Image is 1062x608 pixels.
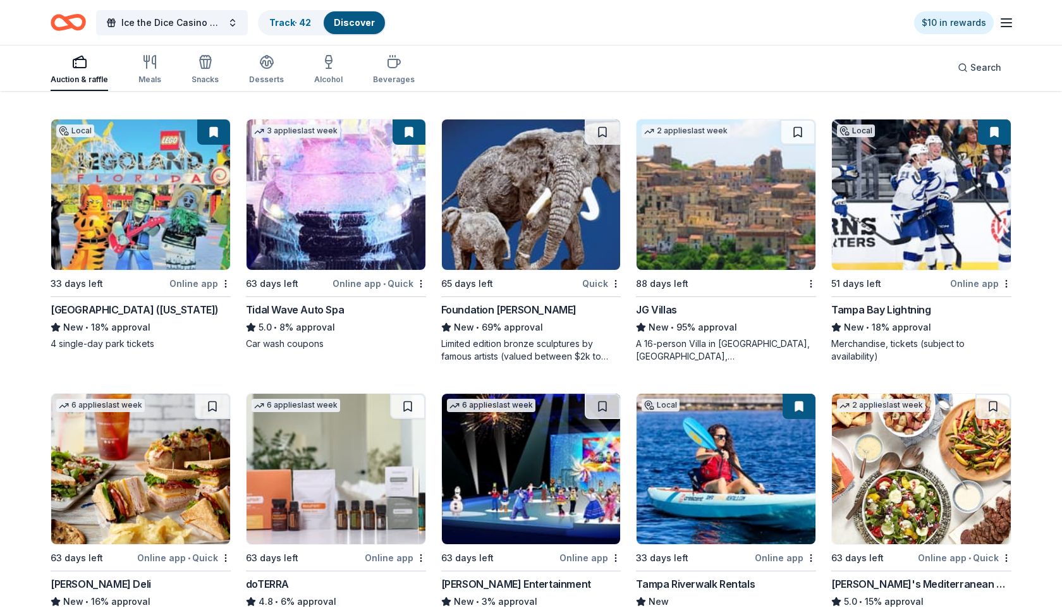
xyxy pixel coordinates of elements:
[121,15,223,30] span: Ice the Dice Casino Night
[636,550,688,566] div: 33 days left
[441,302,577,317] div: Foundation [PERSON_NAME]
[636,576,755,592] div: Tampa Riverwalk Rentals
[246,276,298,291] div: 63 days left
[246,302,344,317] div: Tidal Wave Auto Spa
[755,550,816,566] div: Online app
[441,337,621,363] div: Limited edition bronze sculptures by famous artists (valued between $2k to $7k; proceeds will spl...
[246,337,426,350] div: Car wash coupons
[96,10,248,35] button: Ice the Dice Casino Night
[476,322,479,332] span: •
[447,399,535,412] div: 6 applies last week
[137,550,231,566] div: Online app Quick
[441,550,494,566] div: 63 days left
[249,49,284,91] button: Desserts
[844,320,864,335] span: New
[383,279,386,289] span: •
[246,576,289,592] div: doTERRA
[831,302,931,317] div: Tampa Bay Lightning
[56,399,145,412] div: 6 applies last week
[258,10,386,35] button: Track· 42Discover
[860,597,863,607] span: •
[51,302,219,317] div: [GEOGRAPHIC_DATA] ([US_STATE])
[51,320,231,335] div: 18% approval
[636,276,688,291] div: 88 days left
[51,119,230,270] img: Image for LEGOLAND Resort (Florida)
[968,553,971,563] span: •
[192,49,219,91] button: Snacks
[169,276,231,291] div: Online app
[259,320,272,335] span: 5.0
[831,119,1011,363] a: Image for Tampa Bay LightningLocal51 days leftOnline appTampa Bay LightningNew•18% approvalMercha...
[247,119,425,270] img: Image for Tidal Wave Auto Spa
[918,550,1011,566] div: Online app Quick
[51,276,103,291] div: 33 days left
[246,119,426,350] a: Image for Tidal Wave Auto Spa3 applieslast week63 days leftOnline app•QuickTidal Wave Auto Spa5.0...
[559,550,621,566] div: Online app
[832,119,1011,270] img: Image for Tampa Bay Lightning
[51,8,86,37] a: Home
[365,550,426,566] div: Online app
[249,75,284,85] div: Desserts
[671,322,674,332] span: •
[950,276,1011,291] div: Online app
[192,75,219,85] div: Snacks
[275,597,278,607] span: •
[51,576,151,592] div: [PERSON_NAME] Deli
[636,119,816,363] a: Image for JG Villas2 applieslast week88 days leftJG VillasNew•95% approvalA 16-person Villa in [G...
[636,320,816,335] div: 95% approval
[334,17,375,28] a: Discover
[247,394,425,544] img: Image for doTERRA
[274,322,277,332] span: •
[138,49,161,91] button: Meals
[476,597,479,607] span: •
[138,75,161,85] div: Meals
[837,399,925,412] div: 2 applies last week
[314,49,343,91] button: Alcohol
[246,550,298,566] div: 63 days left
[831,550,884,566] div: 63 days left
[51,550,103,566] div: 63 days left
[51,337,231,350] div: 4 single-day park tickets
[85,597,88,607] span: •
[63,320,83,335] span: New
[314,75,343,85] div: Alcohol
[246,320,426,335] div: 8% approval
[636,337,816,363] div: A 16-person Villa in [GEOGRAPHIC_DATA], [GEOGRAPHIC_DATA], [GEOGRAPHIC_DATA] for 7days/6nights (R...
[51,394,230,544] img: Image for McAlister's Deli
[649,320,669,335] span: New
[441,276,493,291] div: 65 days left
[442,394,621,544] img: Image for Feld Entertainment
[831,320,1011,335] div: 18% approval
[637,119,815,270] img: Image for JG Villas
[582,276,621,291] div: Quick
[188,553,190,563] span: •
[642,125,730,138] div: 2 applies last week
[442,119,621,270] img: Image for Foundation Michelangelo
[970,60,1001,75] span: Search
[85,322,88,332] span: •
[333,276,426,291] div: Online app Quick
[832,394,1011,544] img: Image for Taziki's Mediterranean Cafe
[56,125,94,137] div: Local
[914,11,994,34] a: $10 in rewards
[831,276,881,291] div: 51 days left
[51,49,108,91] button: Auction & raffle
[373,49,415,91] button: Beverages
[642,399,680,411] div: Local
[252,399,340,412] div: 6 applies last week
[252,125,340,138] div: 3 applies last week
[454,320,474,335] span: New
[948,55,1011,80] button: Search
[51,75,108,85] div: Auction & raffle
[867,322,870,332] span: •
[441,119,621,363] a: Image for Foundation Michelangelo65 days leftQuickFoundation [PERSON_NAME]New•69% approvalLimited...
[837,125,875,137] div: Local
[636,302,676,317] div: JG Villas
[269,17,311,28] a: Track· 42
[373,75,415,85] div: Beverages
[441,576,591,592] div: [PERSON_NAME] Entertainment
[831,576,1011,592] div: [PERSON_NAME]'s Mediterranean Cafe
[441,320,621,335] div: 69% approval
[637,394,815,544] img: Image for Tampa Riverwalk Rentals
[51,119,231,350] a: Image for LEGOLAND Resort (Florida)Local33 days leftOnline app[GEOGRAPHIC_DATA] ([US_STATE])New•1...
